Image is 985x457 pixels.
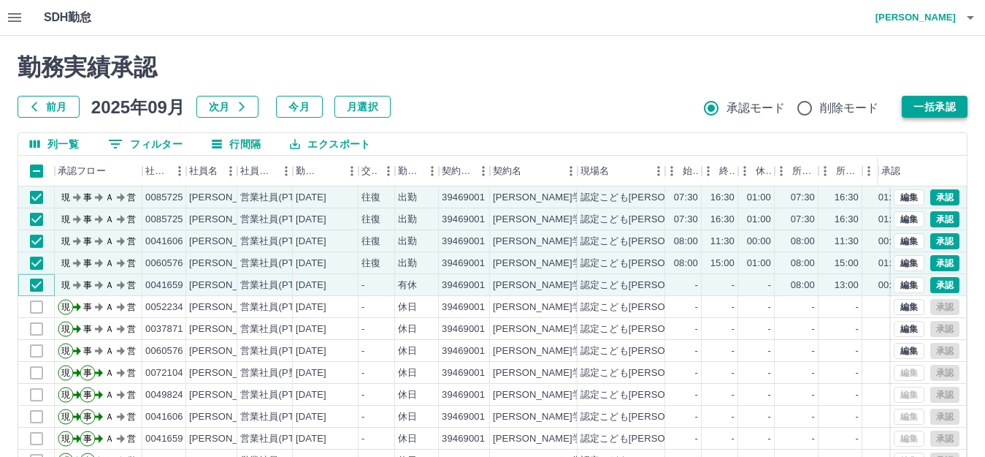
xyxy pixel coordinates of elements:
div: - [732,322,735,336]
div: 39469001 [442,322,485,336]
button: エクスポート [278,133,382,155]
div: 認定こども[PERSON_NAME]第２幼稚園 [580,322,756,336]
div: 08:00 [674,257,698,271]
div: [PERSON_NAME]学園 [493,344,591,358]
div: - [768,279,771,292]
div: - [732,432,735,446]
div: 往復 [361,213,380,227]
button: 月選択 [334,96,391,118]
div: 勤務区分 [398,156,421,186]
div: [PERSON_NAME]学園 [493,410,591,424]
div: 終業 [719,156,735,186]
div: [PERSON_NAME]学園 [493,301,591,314]
div: 0085725 [145,191,183,205]
div: 16:30 [835,213,859,227]
text: Ａ [105,434,114,444]
div: 認定こども[PERSON_NAME]第２幼稚園 [580,366,756,380]
div: 休日 [398,388,417,402]
text: 現 [61,324,70,334]
div: 00:00 [878,235,902,249]
div: [PERSON_NAME] [189,257,269,271]
div: [PERSON_NAME]学園 [493,388,591,402]
text: Ａ [105,214,114,224]
div: [PERSON_NAME] [189,279,269,292]
div: 営業社員(PT契約) [240,410,317,424]
button: 前月 [18,96,80,118]
div: 11:30 [835,235,859,249]
div: [DATE] [296,279,326,292]
div: 39469001 [442,410,485,424]
text: Ａ [105,368,114,378]
text: 営 [127,280,136,290]
div: [DATE] [296,388,326,402]
text: 事 [83,346,92,356]
text: 現 [61,192,70,203]
div: 休憩 [738,156,775,186]
div: 認定こども[PERSON_NAME]第２幼稚園 [580,279,756,292]
button: 編集 [894,299,924,315]
div: 00:00 [878,279,902,292]
div: - [768,366,771,380]
div: 08:00 [791,235,815,249]
div: 認定こども[PERSON_NAME]第２幼稚園 [580,432,756,446]
text: Ａ [105,280,114,290]
text: 現 [61,258,70,268]
div: [PERSON_NAME]学園 [493,235,591,249]
button: メニュー [220,160,242,182]
button: メニュー [275,160,297,182]
div: 15:00 [835,257,859,271]
div: 営業社員(PT契約) [240,279,317,292]
text: 現 [61,236,70,246]
div: 0072104 [145,366,183,380]
button: 承認 [930,255,959,271]
div: 契約名 [493,156,521,186]
div: - [361,388,364,402]
div: 0060576 [145,257,183,271]
div: [PERSON_NAME]学園 [493,257,591,271]
button: メニュー [421,160,443,182]
text: 現 [61,390,70,400]
div: - [732,344,735,358]
button: メニュー [472,160,494,182]
div: - [361,301,364,314]
button: ソート [321,161,341,181]
text: Ａ [105,302,114,312]
div: 営業社員(PT契約) [240,344,317,358]
div: 15:00 [710,257,735,271]
div: 01:00 [878,257,902,271]
div: 39469001 [442,432,485,446]
div: 39469001 [442,366,485,380]
div: 承認 [878,156,954,186]
div: [PERSON_NAME] [189,191,269,205]
div: 現場名 [580,156,609,186]
div: - [695,410,698,424]
div: 認定こども[PERSON_NAME]第２幼稚園 [580,410,756,424]
span: 承認モード [727,99,786,117]
button: 一括承認 [902,96,967,118]
div: 社員名 [186,156,237,186]
div: 07:30 [791,191,815,205]
text: 営 [127,302,136,312]
div: [PERSON_NAME] [189,410,269,424]
div: 社員番号 [145,156,169,186]
div: - [812,366,815,380]
div: [PERSON_NAME]学園 [493,191,591,205]
div: 01:00 [747,213,771,227]
div: 39469001 [442,344,485,358]
text: 現 [61,214,70,224]
div: - [812,388,815,402]
div: 39469001 [442,235,485,249]
div: - [695,344,698,358]
button: 列選択 [18,133,91,155]
div: [PERSON_NAME]学園 [493,213,591,227]
div: - [768,344,771,358]
h5: 2025年09月 [91,96,185,118]
button: 承認 [930,277,959,293]
div: 出勤 [398,257,417,271]
text: 事 [83,390,92,400]
button: 編集 [894,211,924,227]
div: 営業社員(PT契約) [240,301,317,314]
div: 16:30 [835,191,859,205]
div: [DATE] [296,191,326,205]
text: Ａ [105,192,114,203]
